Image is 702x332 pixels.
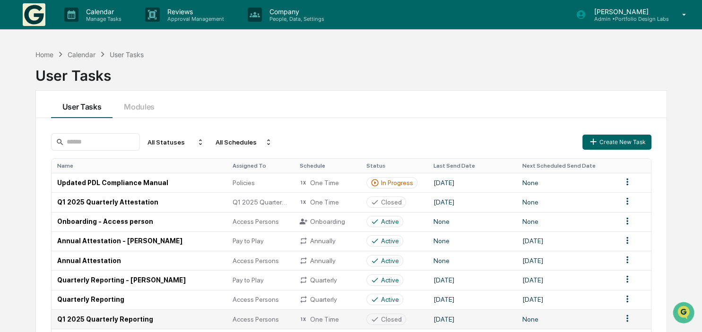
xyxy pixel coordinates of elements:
th: Schedule [294,159,361,173]
div: Active [381,257,399,264]
span: Access Persons [232,257,278,264]
p: Reviews [160,8,229,16]
td: None [428,251,517,270]
td: None [517,192,616,212]
td: None [517,309,616,329]
td: Q1 2025 Quarterly Attestation [52,192,227,212]
div: Closed [381,198,402,206]
input: Clear [25,43,156,53]
td: [DATE] [517,270,616,289]
span: Pylon [94,160,114,167]
div: 🔎 [9,138,17,145]
div: Quarterly [299,276,355,284]
p: [PERSON_NAME] [586,8,668,16]
p: Admin • Portfolio Design Labs [586,16,668,22]
button: Modules [113,91,166,118]
div: Home [35,51,53,59]
a: 🗄️Attestations [65,115,121,132]
td: Q1 2025 Quarterly Reporting [52,309,227,329]
div: In Progress [381,179,413,187]
span: Attestations [78,119,117,128]
td: Quarterly Reporting - [PERSON_NAME] [52,270,227,289]
div: Active [381,218,399,225]
th: Next Scheduled Send Date [517,159,616,173]
td: [DATE] [428,173,517,192]
td: None [428,231,517,251]
div: Active [381,276,399,284]
th: Name [52,159,227,173]
td: Annual Attestation [52,251,227,270]
p: People, Data, Settings [262,16,329,22]
span: Pay to Play [232,237,263,245]
th: Status [361,159,428,173]
div: All Schedules [212,135,276,150]
div: Calendar [68,51,95,59]
p: Calendar [78,8,126,16]
td: Onboarding - Access person [52,212,227,231]
p: Manage Tasks [78,16,126,22]
p: Company [262,8,329,16]
div: All Statuses [144,135,208,150]
button: User Tasks [51,91,113,118]
div: 🗄️ [69,120,76,128]
a: 🖐️Preclearance [6,115,65,132]
td: Quarterly Reporting [52,290,227,309]
div: Active [381,237,399,245]
div: Closed [381,315,402,323]
button: Start new chat [161,75,172,86]
span: Access Persons [232,296,278,303]
span: Access Persons [232,218,278,225]
iframe: Open customer support [672,301,697,326]
p: Approval Management [160,16,229,22]
td: [DATE] [517,290,616,309]
div: Active [381,296,399,303]
div: User Tasks [35,60,667,84]
td: None [517,212,616,231]
span: Access Persons [232,315,278,323]
th: Assigned To [226,159,294,173]
button: Create New Task [582,135,651,150]
span: Q1 2025 Quarterly Attestation [232,198,288,206]
div: One Time [299,198,355,206]
div: One Time [299,315,355,323]
img: 1746055101610-c473b297-6a78-478c-a979-82029cc54cd1 [9,72,26,89]
td: [DATE] [428,270,517,289]
td: [DATE] [428,309,517,329]
td: None [517,173,616,192]
td: Annual Attestation - [PERSON_NAME] [52,231,227,251]
div: Quarterly [299,295,355,304]
td: [DATE] [428,192,517,212]
p: How can we help? [9,20,172,35]
div: Annually [299,237,355,245]
span: Pay to Play [232,276,263,284]
td: [DATE] [428,290,517,309]
div: Onboarding [299,217,355,226]
div: Annually [299,256,355,265]
div: 🖐️ [9,120,17,128]
td: Updated PDL Compliance Manual [52,173,227,192]
img: logo [23,3,45,26]
span: Preclearance [19,119,61,128]
a: 🔎Data Lookup [6,133,63,150]
span: Data Lookup [19,137,60,146]
div: One Time [299,179,355,187]
div: We're available if you need us! [32,82,120,89]
td: [DATE] [517,251,616,270]
th: Last Send Date [428,159,517,173]
a: Powered byPylon [67,160,114,167]
div: User Tasks [110,51,144,59]
td: [DATE] [517,231,616,251]
span: Policies [232,179,254,187]
td: None [428,212,517,231]
div: Start new chat [32,72,155,82]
